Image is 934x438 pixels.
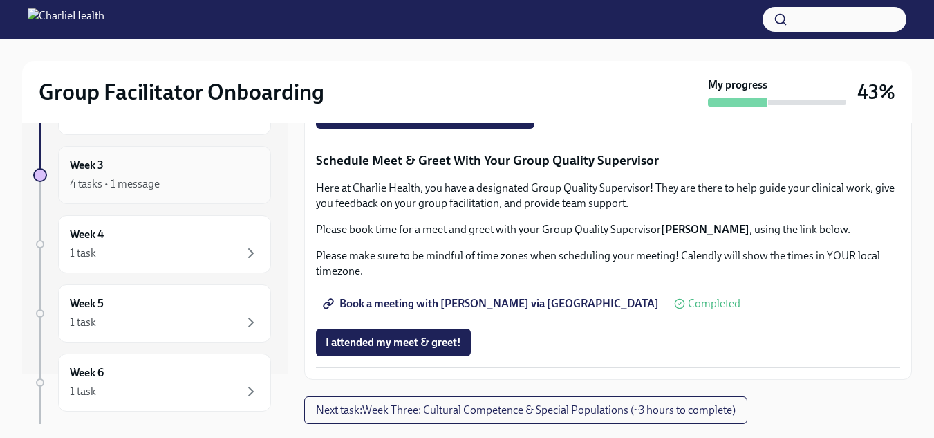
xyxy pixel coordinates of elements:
strong: [PERSON_NAME] [661,223,749,236]
h2: Group Facilitator Onboarding [39,78,324,106]
h3: 43% [857,80,895,104]
p: Please make sure to be mindful of time zones when scheduling your meeting! Calendly will show the... [316,248,900,279]
p: Please book time for a meet and greet with your Group Quality Supervisor , using the link below. [316,222,900,237]
img: CharlieHealth [28,8,104,30]
p: Here at Charlie Health, you have a designated Group Quality Supervisor! They are there to help gu... [316,181,900,211]
strong: [DATE] [135,423,170,437]
span: Book a meeting with [PERSON_NAME] via [GEOGRAPHIC_DATA] [326,297,659,311]
div: 1 task [70,315,96,330]
button: Next task:Week Three: Cultural Competence & Special Populations (~3 hours to complete) [304,396,747,424]
span: I attended my meet & greet! [326,336,461,349]
div: 1 task [70,246,96,261]
h6: Week 3 [70,158,104,173]
span: Experience ends [58,423,170,437]
div: 4 tasks • 1 message [70,176,160,192]
h6: Week 6 [70,365,104,381]
div: 1 task [70,384,96,399]
a: Week 34 tasks • 1 message [33,146,271,204]
a: Week 41 task [33,215,271,273]
p: Schedule Meet & Greet With Your Group Quality Supervisor [316,152,900,170]
h6: Week 5 [70,296,104,311]
h6: Week 4 [70,227,104,242]
a: Week 51 task [33,284,271,343]
span: Completed [688,298,740,309]
a: Week 61 task [33,354,271,412]
button: I attended my meet & greet! [316,329,471,356]
strong: My progress [708,77,767,93]
span: Next task : Week Three: Cultural Competence & Special Populations (~3 hours to complete) [316,403,736,417]
a: Book a meeting with [PERSON_NAME] via [GEOGRAPHIC_DATA] [316,290,669,318]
